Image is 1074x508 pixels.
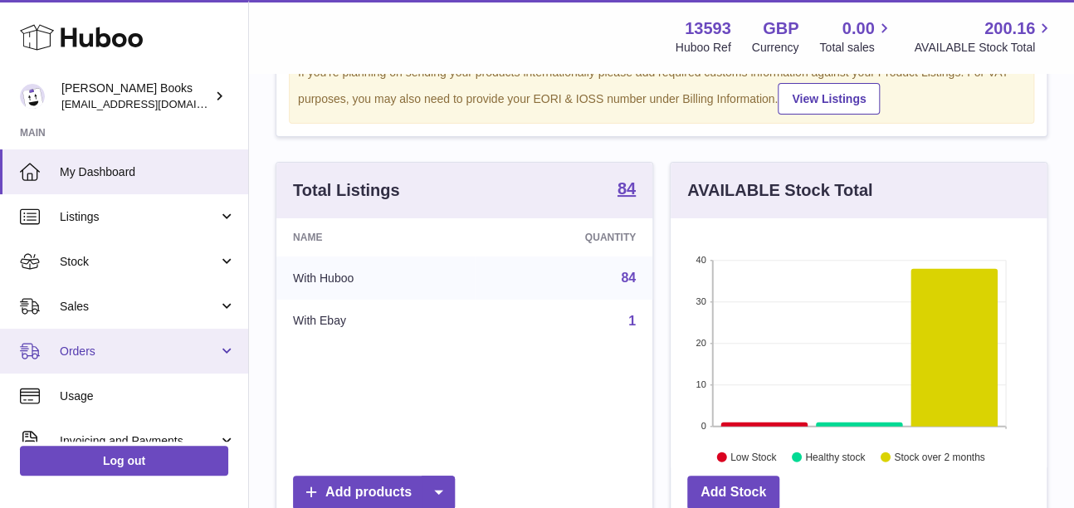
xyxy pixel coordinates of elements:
text: 0 [701,421,705,431]
span: [EMAIL_ADDRESS][DOMAIN_NAME] [61,97,244,110]
div: [PERSON_NAME] Books [61,81,211,112]
span: Usage [60,388,236,404]
text: Healthy stock [805,451,866,462]
div: Currency [752,40,799,56]
span: 0.00 [842,17,875,40]
th: Quantity [475,218,652,256]
td: With Ebay [276,300,475,343]
a: Log out [20,446,228,476]
text: 40 [696,255,705,265]
span: 200.16 [984,17,1035,40]
h3: Total Listings [293,179,400,202]
a: 1 [628,314,636,328]
span: My Dashboard [60,164,236,180]
img: info@troybooks.co.uk [20,84,45,109]
a: View Listings [778,83,880,115]
span: Orders [60,344,218,359]
a: 84 [618,180,636,200]
th: Name [276,218,475,256]
span: Invoicing and Payments [60,433,218,449]
a: 0.00 Total sales [819,17,893,56]
span: Stock [60,254,218,270]
a: 84 [621,271,636,285]
text: 10 [696,379,705,389]
a: 200.16 AVAILABLE Stock Total [914,17,1054,56]
div: If you're planning on sending your products internationally please add required customs informati... [298,65,1025,115]
text: Low Stock [730,451,777,462]
strong: 84 [618,180,636,197]
text: Stock over 2 months [894,451,984,462]
span: AVAILABLE Stock Total [914,40,1054,56]
h3: AVAILABLE Stock Total [687,179,872,202]
span: Total sales [819,40,893,56]
td: With Huboo [276,256,475,300]
strong: GBP [763,17,798,40]
span: Sales [60,299,218,315]
text: 20 [696,338,705,348]
text: 30 [696,296,705,306]
span: Listings [60,209,218,225]
strong: 13593 [685,17,731,40]
div: Huboo Ref [676,40,731,56]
